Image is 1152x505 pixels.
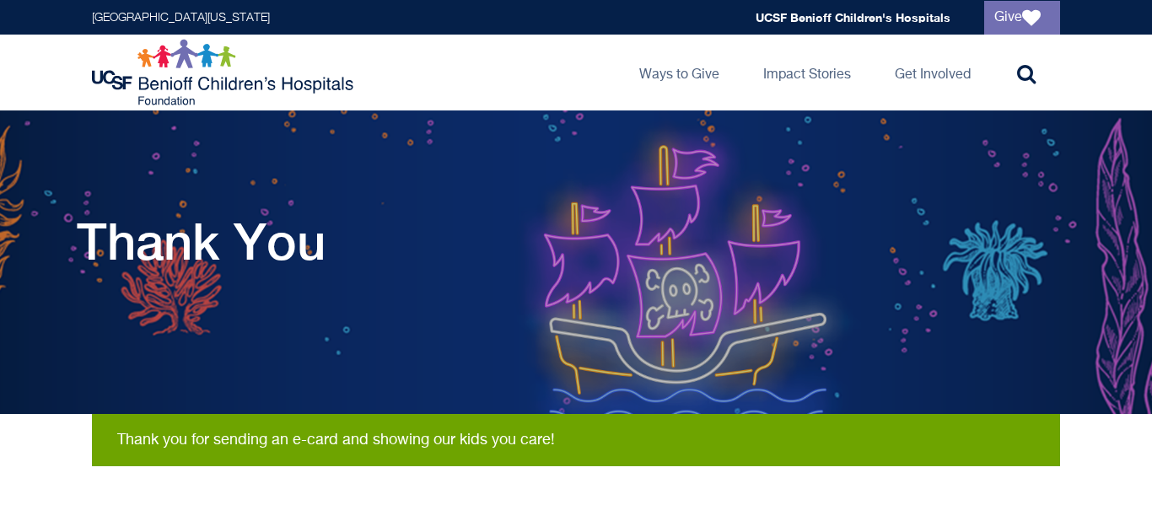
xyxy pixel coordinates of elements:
[756,10,950,24] a: UCSF Benioff Children's Hospitals
[92,414,1060,466] div: Status message
[77,212,326,271] h1: Thank You
[92,39,358,106] img: Logo for UCSF Benioff Children's Hospitals Foundation
[984,1,1060,35] a: Give
[626,35,733,110] a: Ways to Give
[881,35,984,110] a: Get Involved
[117,431,1035,449] div: Thank you for sending an e-card and showing our kids you care!
[750,35,864,110] a: Impact Stories
[92,12,270,24] a: [GEOGRAPHIC_DATA][US_STATE]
